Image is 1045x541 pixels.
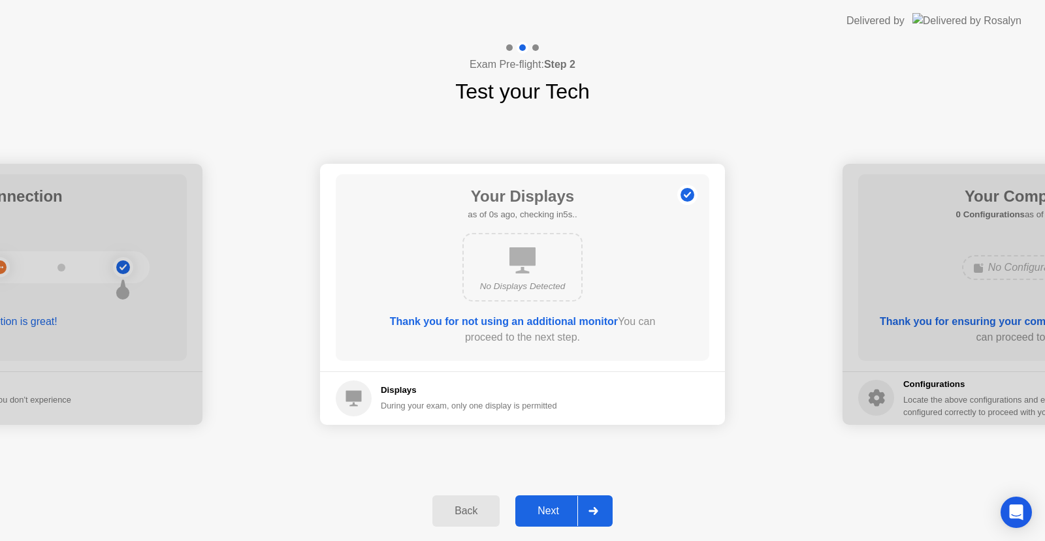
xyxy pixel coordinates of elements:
[468,208,577,221] h5: as of 0s ago, checking in5s..
[846,13,905,29] div: Delivered by
[455,76,590,107] h1: Test your Tech
[381,399,557,412] div: During your exam, only one display is permitted
[436,505,496,517] div: Back
[1001,497,1032,528] div: Open Intercom Messenger
[432,495,500,527] button: Back
[474,280,571,293] div: No Displays Detected
[373,314,672,345] div: You can proceed to the next step.
[912,13,1021,28] img: Delivered by Rosalyn
[470,57,575,72] h4: Exam Pre-flight:
[390,316,618,327] b: Thank you for not using an additional monitor
[468,185,577,208] h1: Your Displays
[515,495,613,527] button: Next
[519,505,577,517] div: Next
[544,59,575,70] b: Step 2
[381,384,557,397] h5: Displays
